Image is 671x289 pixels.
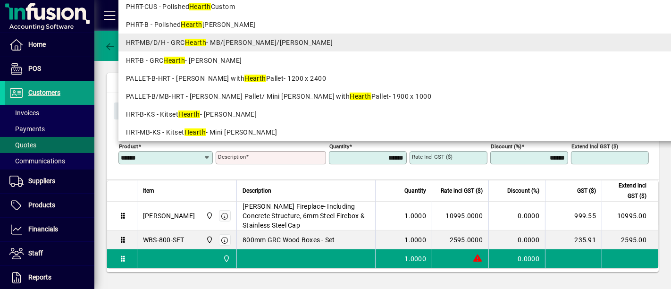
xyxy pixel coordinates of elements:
app-page-header-button: Back [94,37,146,54]
span: Reports [28,273,51,281]
span: Invoices [9,109,39,117]
span: Home [28,41,46,48]
a: Suppliers [5,170,94,193]
div: Product [107,93,659,127]
mat-label: Rate incl GST ($) [412,153,453,160]
div: HRT-B - GRC - [PERSON_NAME] [126,56,669,66]
td: 235.91 [545,230,602,249]
em: Hearth [189,3,211,10]
span: Staff [28,249,43,257]
span: Central [220,254,231,264]
button: Close [114,102,146,119]
td: 0.0000 [488,230,545,249]
span: Payments [9,125,45,133]
div: HRT-MB-KS - Kitset - Mini [PERSON_NAME] [126,127,669,137]
span: 800mm GRC Wood Boxes - Set [243,235,335,245]
span: Extend incl GST ($) [608,180,646,201]
span: Products [28,201,55,209]
div: PALLET-B-HRT - [PERSON_NAME] with Pallet- 1200 x 2400 [126,74,669,84]
span: Central [203,235,214,245]
span: Item [143,186,154,196]
a: Payments [5,121,94,137]
span: 1.0000 [405,211,427,221]
div: PALLET-B/MB-HRT - [PERSON_NAME] Pallet/ Mini [PERSON_NAME] with Pallet- 1900 x 1000 [126,92,669,102]
a: Staff [5,242,94,265]
a: POS [5,57,94,81]
span: Back [104,42,136,50]
span: 1.0000 [405,235,427,245]
em: Hearth [185,39,207,46]
span: Quantity [404,186,426,196]
em: Hearth [244,75,266,82]
span: Description [243,186,271,196]
a: Financials [5,218,94,241]
span: Communications [9,157,65,165]
em: Hearth [164,57,185,64]
a: Home [5,33,94,57]
span: Suppliers [28,177,55,185]
span: Quotes [9,141,36,149]
button: Back [102,37,138,54]
a: Products [5,194,94,217]
a: Communications [5,153,94,169]
span: Central [203,211,214,221]
mat-label: Description [218,153,246,160]
span: Rate incl GST ($) [441,186,483,196]
mat-label: Discount (%) [491,143,521,150]
em: Hearth [185,128,206,136]
mat-label: Quantity [329,143,349,150]
div: HRT-MB/D/H - GRC - MB/[PERSON_NAME]/[PERSON_NAME] [126,38,669,48]
span: Customers [28,89,60,96]
td: 999.55 [545,202,602,230]
span: GST ($) [577,186,596,196]
a: Quotes [5,137,94,153]
em: Hearth [178,110,200,118]
div: 2595.0000 [438,235,483,245]
div: HRT-B-KS - Kitset - [PERSON_NAME] [126,110,669,119]
td: 2595.00 [602,230,658,249]
div: PHRT-B - Polished [PERSON_NAME] [126,20,669,30]
div: WBS-800-SET [143,235,185,245]
app-page-header-button: Close [111,106,148,115]
mat-label: Extend incl GST ($) [571,143,618,150]
span: 1.0000 [405,254,427,263]
em: Hearth [181,21,202,28]
span: POS [28,65,41,72]
mat-label: Product [119,143,138,150]
div: PHRT-CUS - Polished Custom [126,2,669,12]
td: 10995.00 [602,202,658,230]
div: 10995.0000 [438,211,483,221]
span: Discount (%) [507,186,539,196]
span: Financials [28,225,58,233]
span: [PERSON_NAME] Fireplace- Including Concrete Structure, 6mm Steel Firebox & Stainless Steel Cap [243,202,369,230]
td: 0.0000 [488,249,545,268]
td: 0.0000 [488,202,545,230]
div: [PERSON_NAME] [143,211,195,221]
a: Invoices [5,105,94,121]
em: Hearth [350,93,371,100]
span: Close [117,103,142,119]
